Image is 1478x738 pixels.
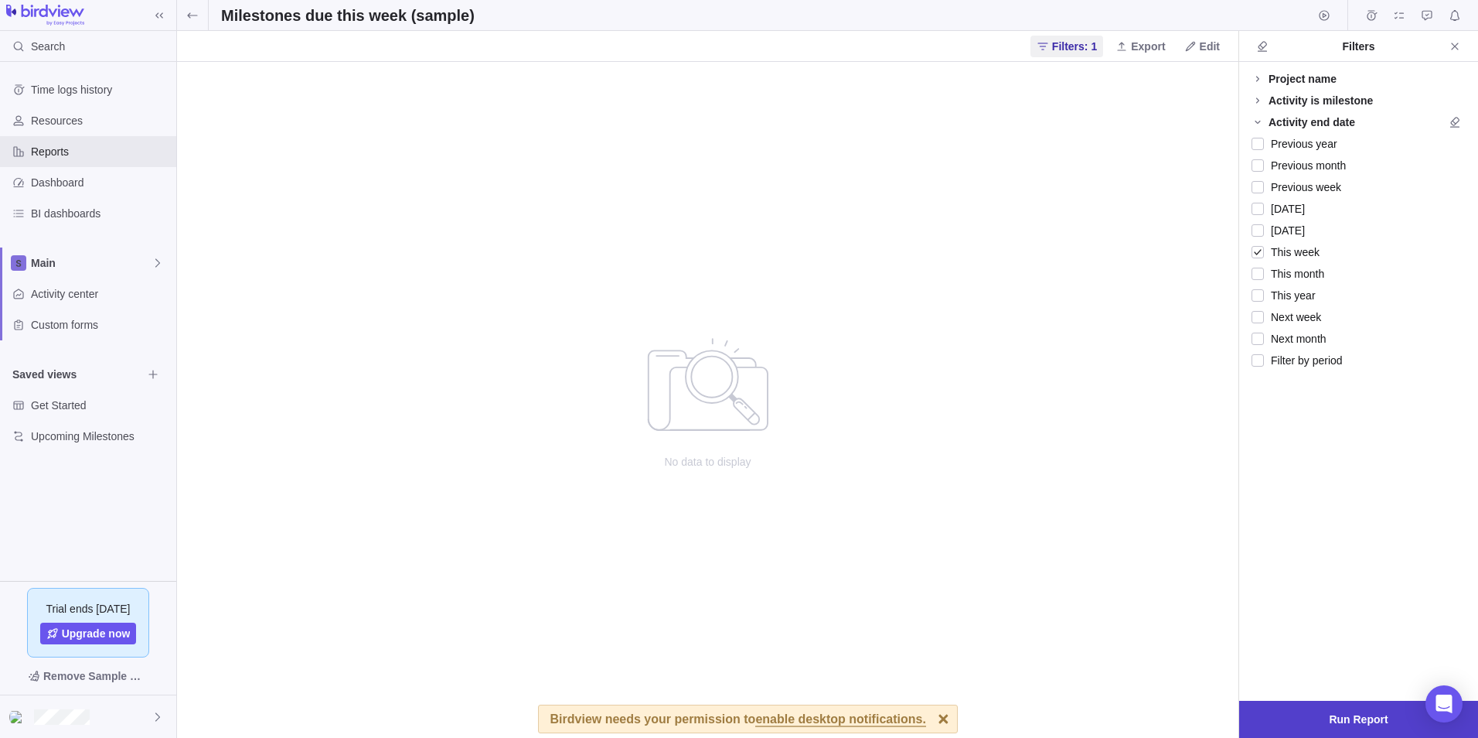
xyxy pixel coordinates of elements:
[221,5,475,26] h2: Milestones due this week (sample)
[12,664,164,688] span: Remove Sample Data
[142,364,164,385] span: Browse views
[43,667,148,685] span: Remove Sample Data
[1109,36,1171,57] span: Export
[31,317,170,333] span: Custom forms
[1313,5,1335,26] span: Start timer
[1264,155,1346,176] span: Previous month
[1425,685,1463,723] div: Open Intercom Messenger
[1444,111,1466,133] span: Clear all filters
[1388,5,1410,26] span: My assignments
[1264,306,1321,328] span: Next week
[1416,5,1438,26] span: Approval requests
[1131,39,1165,54] span: Export
[1030,36,1103,57] span: Filters: 1
[1269,114,1355,130] div: Activity end date
[1444,12,1466,24] a: Notifications
[1264,285,1316,306] span: This year
[9,708,28,726] div: Seyi Jegede
[1416,12,1438,24] a: Approval requests
[31,39,65,54] span: Search
[1273,39,1444,54] div: Filters
[31,82,170,97] span: Time logs history
[1264,263,1324,285] span: This month
[1388,12,1410,24] a: My assignments
[1264,241,1320,263] span: This week
[9,711,28,723] img: Show
[31,255,152,271] span: Main
[1264,133,1337,155] span: Previous year
[1264,176,1341,198] span: Previous week
[1200,39,1220,54] span: Edit
[31,429,170,444] span: Upcoming Milestones
[40,623,137,644] a: Upgrade now
[1264,350,1343,371] span: Filter by period
[1052,39,1097,54] span: Filters: 1
[1361,12,1382,24] a: Time logs
[6,5,84,26] img: logo
[755,713,925,727] span: enable desktop notifications.
[1239,701,1478,738] span: Run Report
[31,144,170,159] span: Reports
[1178,36,1226,57] span: Edit
[46,601,131,617] span: Trial ends [DATE]
[1361,5,1382,26] span: Time logs
[62,626,131,641] span: Upgrade now
[1264,328,1326,350] span: Next month
[1444,5,1466,26] span: Notifications
[550,706,926,733] div: Birdview needs your permission to
[1329,710,1388,729] span: Run Report
[12,367,142,382] span: Saved views
[31,206,170,221] span: BI dashboards
[31,286,170,302] span: Activity center
[1269,93,1373,108] div: Activity is milestone
[31,175,170,190] span: Dashboard
[553,454,863,470] span: No data to display
[1252,36,1273,57] span: Clear all filters
[31,398,170,413] span: Get Started
[1264,198,1305,220] span: [DATE]
[31,113,170,128] span: Resources
[1444,36,1466,57] span: Close
[1264,220,1305,241] span: [DATE]
[1269,71,1337,87] div: Project name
